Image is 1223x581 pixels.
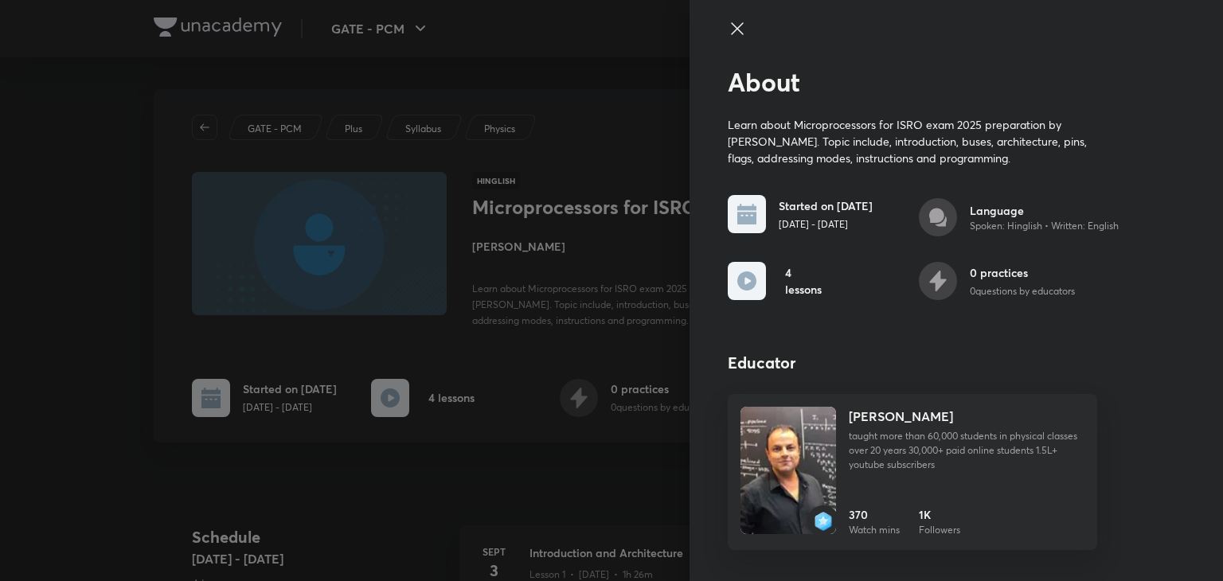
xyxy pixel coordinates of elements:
h4: [PERSON_NAME] [849,407,953,426]
h6: Started on [DATE] [779,197,873,214]
p: Learn about Microprocessors for ISRO exam 2025 preparation by [PERSON_NAME]. Topic include, intro... [728,116,1097,166]
h6: 0 practices [970,264,1075,281]
img: badge [814,512,833,531]
h2: About [728,67,1131,97]
h6: 1K [919,506,960,523]
p: [DATE] - [DATE] [779,217,873,232]
p: taught more than 60,000 students in physical classes over 20 years 30,000+ paid online students 1... [849,429,1084,472]
h6: Language [970,202,1119,219]
img: Unacademy [740,407,836,534]
a: Unacademybadge[PERSON_NAME]taught more than 60,000 students in physical classes over 20 years 30,... [728,394,1097,550]
h6: 4 lessons [785,264,823,298]
p: 0 questions by educators [970,284,1075,298]
h6: 370 [849,506,900,523]
p: Watch mins [849,523,900,537]
h4: Educator [728,351,1131,375]
p: Spoken: Hinglish • Written: English [970,219,1119,233]
p: Followers [919,523,960,537]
